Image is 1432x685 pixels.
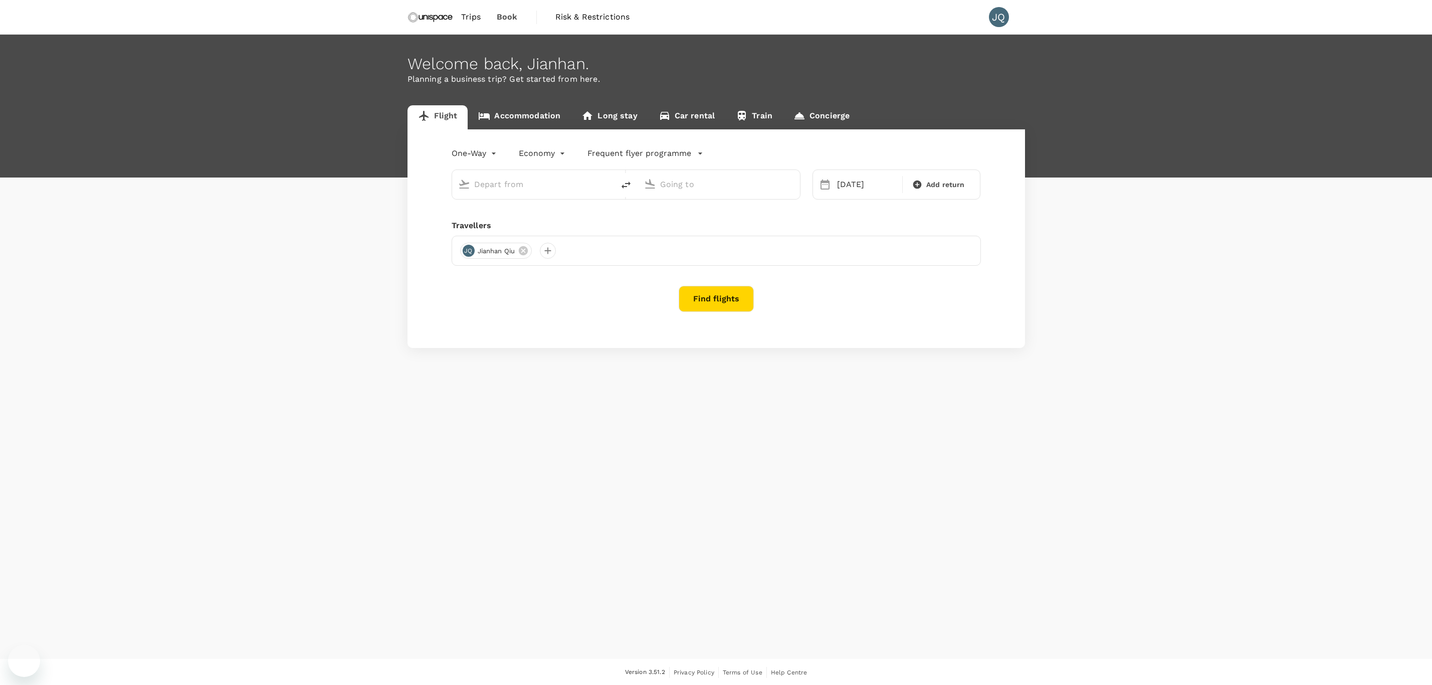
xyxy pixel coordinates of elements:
[607,183,609,185] button: Open
[783,105,860,129] a: Concierge
[989,7,1009,27] div: JQ
[833,175,900,195] div: [DATE]
[468,105,571,129] a: Accommodation
[407,73,1025,85] p: Planning a business trip? Get started from here.
[460,243,532,259] div: JQJianhan Qiu
[771,669,807,676] span: Help Centre
[723,667,762,678] a: Terms of Use
[926,180,965,190] span: Add return
[407,55,1025,73] div: Welcome back , Jianhan .
[771,667,807,678] a: Help Centre
[679,286,754,312] button: Find flights
[407,6,454,28] img: Unispace
[793,183,795,185] button: Open
[461,11,481,23] span: Trips
[463,245,475,257] div: JQ
[660,177,779,192] input: Going to
[587,147,691,159] p: Frequent flyer programme
[407,105,468,129] a: Flight
[674,667,714,678] a: Privacy Policy
[452,220,981,232] div: Travellers
[8,645,40,677] iframe: Button to launch messaging window
[587,147,703,159] button: Frequent flyer programme
[725,105,783,129] a: Train
[474,177,593,192] input: Depart from
[452,145,499,161] div: One-Way
[674,669,714,676] span: Privacy Policy
[571,105,648,129] a: Long stay
[648,105,726,129] a: Car rental
[497,11,518,23] span: Book
[625,667,665,677] span: Version 3.51.2
[472,246,521,256] span: Jianhan Qiu
[519,145,567,161] div: Economy
[723,669,762,676] span: Terms of Use
[555,11,630,23] span: Risk & Restrictions
[614,173,638,197] button: delete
